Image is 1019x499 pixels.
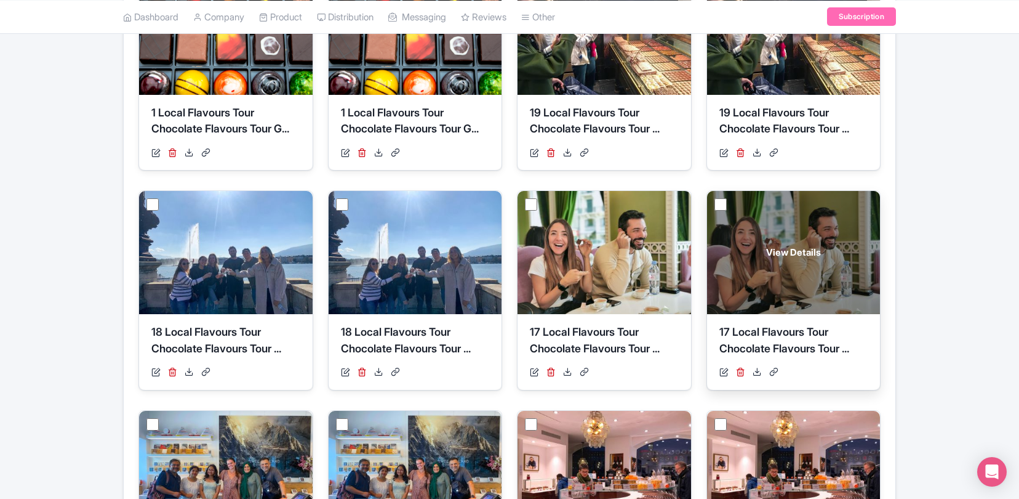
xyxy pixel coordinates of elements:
[341,324,490,361] div: 18 Local Flavours Tour Chocolate Flavours Tour ...
[151,324,300,361] div: 18 Local Flavours Tour Chocolate Flavours Tour ...
[707,191,881,314] a: View Details
[530,105,679,142] div: 19 Local Flavours Tour Chocolate Flavours Tour ...
[766,246,821,260] span: View Details
[719,324,868,361] div: 17 Local Flavours Tour Chocolate Flavours Tour ...
[719,105,868,142] div: 19 Local Flavours Tour Chocolate Flavours Tour ...
[827,7,896,26] a: Subscription
[151,105,300,142] div: 1 Local Flavours Tour Chocolate Flavours Tour G...
[341,105,490,142] div: 1 Local Flavours Tour Chocolate Flavours Tour G...
[977,457,1007,487] div: Open Intercom Messenger
[530,324,679,361] div: 17 Local Flavours Tour Chocolate Flavours Tour ...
